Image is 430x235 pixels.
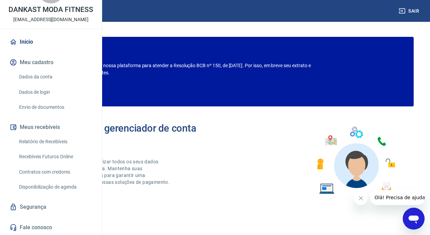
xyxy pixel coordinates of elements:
[370,190,425,205] iframe: Mensagem da empresa
[4,5,57,10] span: Olá! Precisa de ajuda?
[13,16,89,23] p: [EMAIL_ADDRESS][DOMAIN_NAME]
[403,208,425,230] iframe: Botão para abrir a janela de mensagens
[16,135,94,149] a: Relatório de Recebíveis
[9,6,93,13] p: DANKAST MODA FITNESS
[16,150,94,164] a: Recebíveis Futuros Online
[27,62,328,76] p: Estamos realizando adequações em nossa plataforma para atender a Resolução BCB nº 150, de [DATE]....
[30,123,215,145] h2: Bem-vindo(a) ao gerenciador de conta Vindi
[8,55,94,70] button: Meu cadastro
[8,200,94,215] a: Segurança
[8,220,94,235] a: Fale conosco
[16,70,94,84] a: Dados da conta
[16,100,94,114] a: Envio de documentos
[397,5,422,17] button: Sair
[311,123,400,198] img: Imagem de um avatar masculino com diversos icones exemplificando as funcionalidades do gerenciado...
[8,120,94,135] button: Meus recebíveis
[16,223,414,230] h5: O que deseja fazer hoje?
[16,85,94,99] a: Dados de login
[16,180,94,194] a: Disponibilização de agenda
[8,34,94,49] a: Início
[16,165,94,179] a: Contratos com credores
[354,191,368,205] iframe: Fechar mensagem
